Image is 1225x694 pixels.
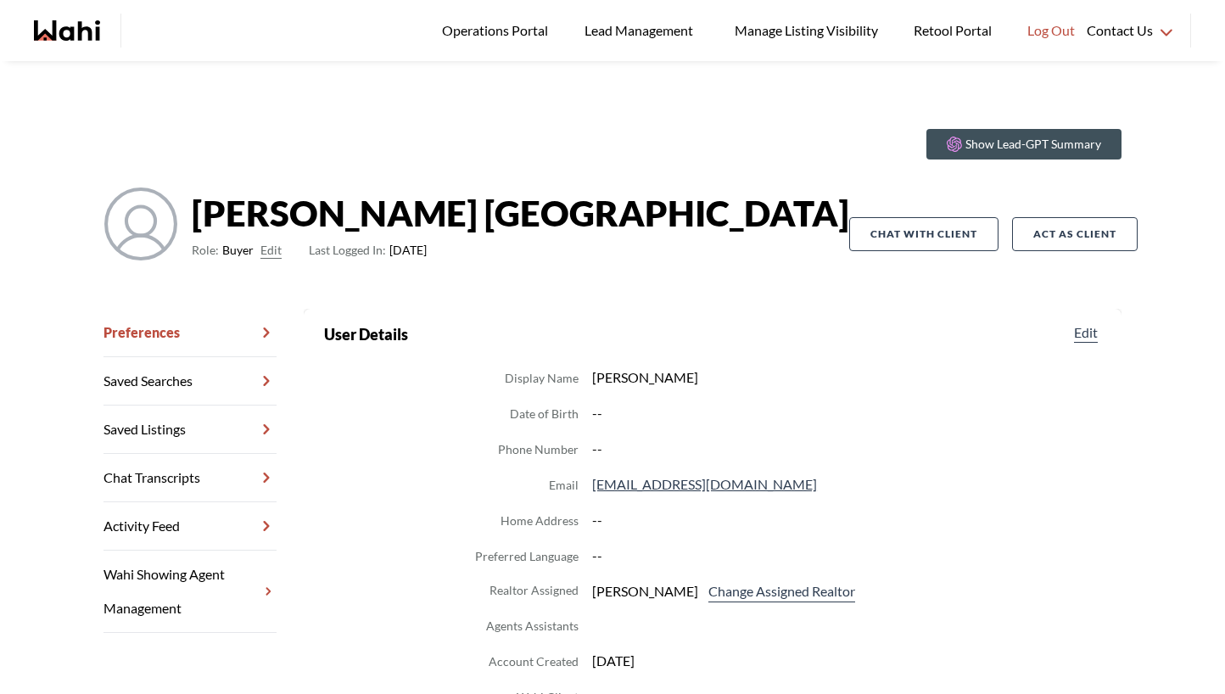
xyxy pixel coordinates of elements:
[592,473,1101,495] dd: [EMAIL_ADDRESS][DOMAIN_NAME]
[103,309,277,357] a: Preferences
[103,357,277,406] a: Saved Searches
[592,580,698,602] span: [PERSON_NAME]
[192,187,849,238] strong: [PERSON_NAME] [GEOGRAPHIC_DATA]
[222,240,254,260] span: Buyer
[730,20,883,42] span: Manage Listing Visibility
[489,580,579,602] dt: Realtor Assigned
[475,546,579,567] dt: Preferred Language
[965,136,1101,153] p: Show Lead-GPT Summary
[592,650,1101,672] dd: [DATE]
[705,580,859,602] button: Change Assigned Realtor
[103,406,277,454] a: Saved Listings
[309,240,427,260] span: [DATE]
[1027,20,1075,42] span: Log Out
[324,322,408,346] h2: User Details
[849,217,998,251] button: Chat with client
[592,545,1101,567] dd: --
[260,240,282,260] button: Edit
[486,616,579,636] dt: Agents Assistants
[549,475,579,495] dt: Email
[592,509,1101,531] dd: --
[585,20,699,42] span: Lead Management
[592,367,1101,389] dd: [PERSON_NAME]
[592,438,1101,460] dd: --
[498,439,579,460] dt: Phone Number
[442,20,554,42] span: Operations Portal
[914,20,997,42] span: Retool Portal
[103,502,277,551] a: Activity Feed
[103,454,277,502] a: Chat Transcripts
[192,240,219,260] span: Role:
[1071,322,1101,343] button: Edit
[926,129,1122,160] button: Show Lead-GPT Summary
[510,404,579,424] dt: Date of Birth
[501,511,579,531] dt: Home Address
[1012,217,1138,251] button: Act as Client
[309,243,386,257] span: Last Logged In:
[592,402,1101,424] dd: --
[489,652,579,672] dt: Account Created
[103,551,277,633] a: Wahi Showing Agent Management
[34,20,100,41] a: Wahi homepage
[505,368,579,389] dt: Display Name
